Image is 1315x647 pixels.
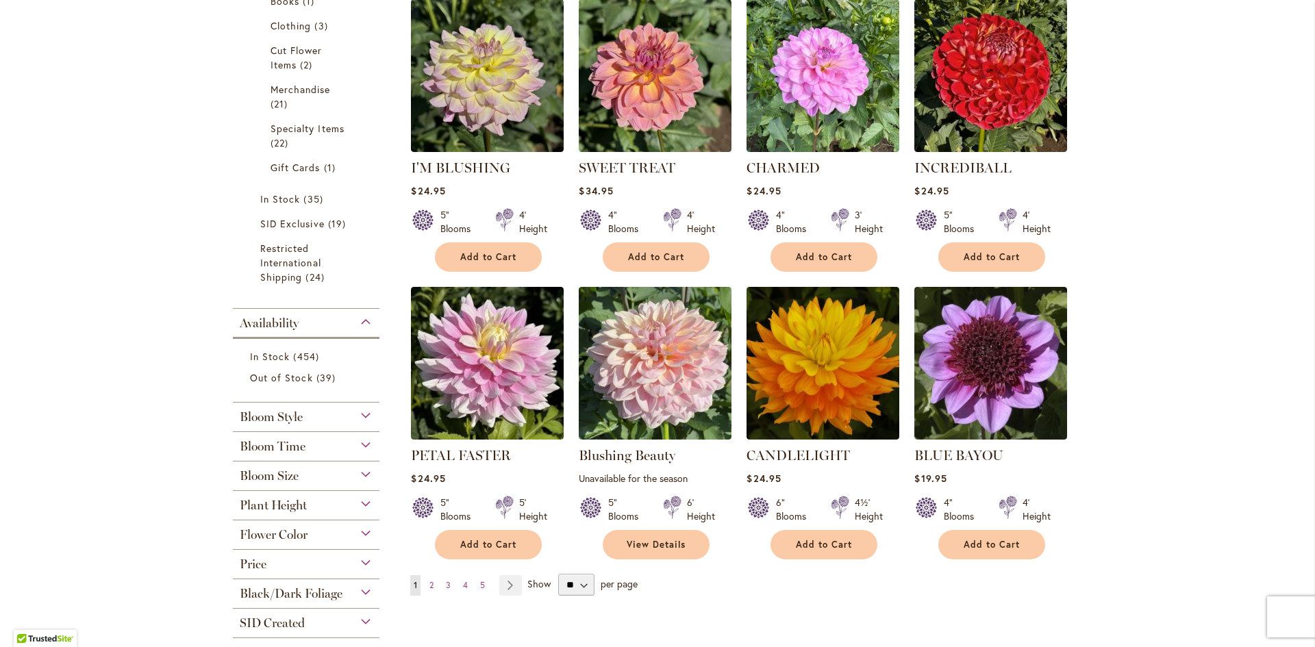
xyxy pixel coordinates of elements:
[855,496,883,523] div: 4½' Height
[240,557,266,572] span: Price
[747,429,899,442] a: CANDLELIGHT
[250,370,366,385] a: Out of Stock 39
[914,287,1067,440] img: BLUE BAYOU
[938,530,1045,559] button: Add to Cart
[316,370,339,385] span: 39
[240,468,299,483] span: Bloom Size
[411,142,564,155] a: I’M BLUSHING
[603,530,710,559] a: View Details
[776,208,814,236] div: 4" Blooms
[271,43,345,72] a: Cut Flower Items
[305,270,327,284] span: 24
[771,530,877,559] button: Add to Cart
[10,598,49,637] iframe: Launch Accessibility Center
[964,539,1020,550] span: Add to Cart
[271,44,323,71] span: Cut Flower Items
[426,575,437,596] a: 2
[687,208,715,236] div: 4' Height
[603,242,710,272] button: Add to Cart
[914,142,1067,155] a: Incrediball
[300,58,316,72] span: 2
[914,184,949,197] span: $24.95
[914,429,1067,442] a: BLUE BAYOU
[855,208,883,236] div: 3' Height
[519,496,547,523] div: 5' Height
[435,530,542,559] button: Add to Cart
[411,160,510,176] a: I'M BLUSHING
[240,527,308,542] span: Flower Color
[303,192,326,206] span: 35
[411,472,445,485] span: $24.95
[601,577,638,590] span: per page
[579,287,731,440] img: Blushing Beauty
[938,242,1045,272] button: Add to Cart
[271,160,345,175] a: Gift Cards
[260,192,300,205] span: In Stock
[460,539,516,550] span: Add to Cart
[579,472,731,485] p: Unavailable for the season
[747,472,781,485] span: $24.95
[435,242,542,272] button: Add to Cart
[314,18,331,33] span: 3
[608,496,647,523] div: 5" Blooms
[914,447,1003,464] a: BLUE BAYOU
[460,575,471,596] a: 4
[944,208,982,236] div: 5" Blooms
[240,616,305,631] span: SID Created
[429,580,434,590] span: 2
[260,216,355,231] a: SID Exclusive
[628,251,684,263] span: Add to Cart
[271,82,345,111] a: Merchandise
[271,161,321,174] span: Gift Cards
[260,192,355,206] a: In Stock
[579,429,731,442] a: Blushing Beauty
[460,251,516,263] span: Add to Cart
[796,251,852,263] span: Add to Cart
[260,241,355,284] a: Restricted International Shipping
[240,586,342,601] span: Black/Dark Foliage
[608,208,647,236] div: 4" Blooms
[324,160,339,175] span: 1
[463,580,468,590] span: 4
[240,498,307,513] span: Plant Height
[250,349,366,364] a: In Stock 454
[964,251,1020,263] span: Add to Cart
[328,216,349,231] span: 19
[271,18,345,33] a: Clothing
[271,136,292,150] span: 22
[260,242,321,283] span: Restricted International Shipping
[1023,496,1051,523] div: 4' Height
[414,580,417,590] span: 1
[771,242,877,272] button: Add to Cart
[240,316,299,331] span: Availability
[440,208,479,236] div: 5" Blooms
[944,496,982,523] div: 4" Blooms
[687,496,715,523] div: 6' Height
[240,409,303,424] span: Bloom Style
[271,97,291,111] span: 21
[271,122,345,135] span: Specialty Items
[747,184,781,197] span: $24.95
[250,371,313,384] span: Out of Stock
[260,217,325,230] span: SID Exclusive
[240,439,305,454] span: Bloom Time
[271,19,311,32] span: Clothing
[579,160,675,176] a: SWEET TREAT
[747,447,850,464] a: CANDLELIGHT
[747,160,820,176] a: CHARMED
[250,350,290,363] span: In Stock
[914,472,947,485] span: $19.95
[446,580,451,590] span: 3
[442,575,454,596] a: 3
[411,447,511,464] a: PETAL FASTER
[271,121,345,150] a: Specialty Items
[796,539,852,550] span: Add to Cart
[747,287,899,440] img: CANDLELIGHT
[914,160,1012,176] a: INCREDIBALL
[627,539,686,550] span: View Details
[579,142,731,155] a: SWEET TREAT
[271,83,331,96] span: Merchandise
[411,287,564,440] img: PETAL FASTER
[480,580,485,590] span: 5
[293,349,322,364] span: 454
